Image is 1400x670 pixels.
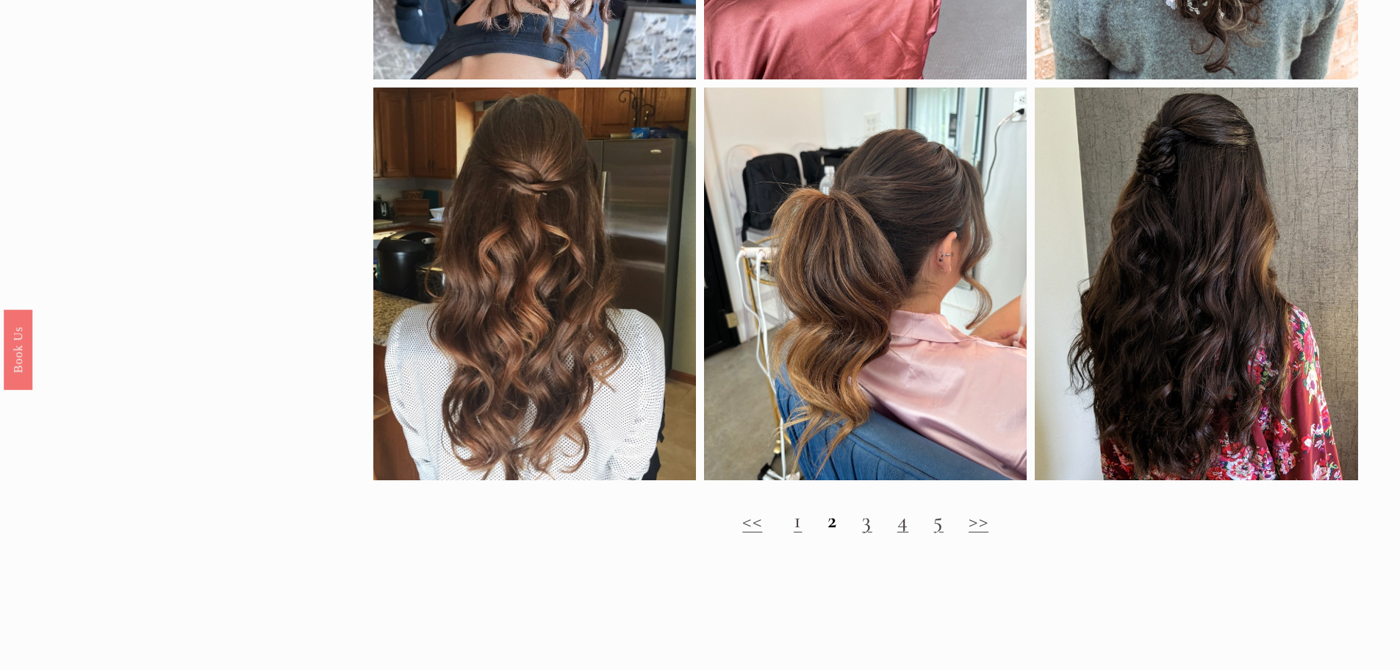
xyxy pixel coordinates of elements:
[933,507,944,534] a: 5
[742,507,762,534] a: <<
[862,507,872,534] a: 3
[969,507,988,534] a: >>
[4,309,32,389] a: Book Us
[828,507,838,534] strong: 2
[897,507,909,534] a: 4
[794,507,803,534] a: 1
